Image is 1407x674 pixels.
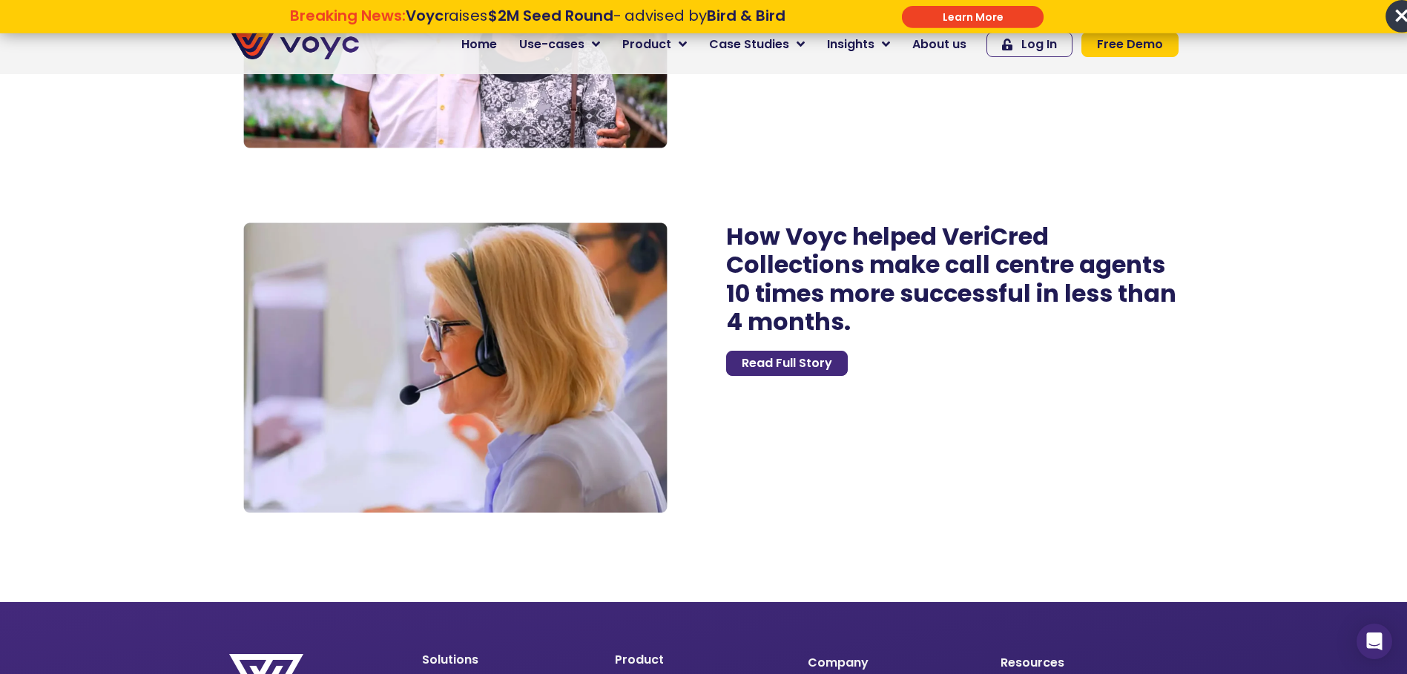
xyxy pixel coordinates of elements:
[229,30,359,59] img: voyc-full-logo
[726,222,1179,337] h2: How Voyc helped VeriCred Collections make call centre agents 10 times more successful in less tha...
[816,30,901,59] a: Insights
[611,30,698,59] a: Product
[902,6,1044,28] div: Submit
[1357,624,1392,659] div: Open Intercom Messenger
[707,5,785,26] strong: Bird & Bird
[422,651,478,668] a: Solutions
[808,654,986,672] p: Company
[406,5,444,26] strong: Voyc
[488,5,613,26] strong: $2M Seed Round
[622,36,671,53] span: Product
[406,5,785,26] span: raises - advised by
[901,30,978,59] a: About us
[290,5,405,26] strong: Breaking News:
[827,36,874,53] span: Insights
[508,30,611,59] a: Use-cases
[450,30,508,59] a: Home
[215,7,860,42] div: Breaking News: Voyc raises $2M Seed Round - advised by Bird & Bird
[519,36,584,53] span: Use-cases
[1097,39,1163,50] span: Free Demo
[986,32,1072,57] a: Log In
[1021,39,1057,50] span: Log In
[615,654,793,666] p: Product
[742,357,832,369] span: Read Full Story
[461,36,497,53] span: Home
[1001,654,1179,672] p: Resources
[912,36,966,53] span: About us
[698,30,816,59] a: Case Studies
[1081,32,1179,57] a: Free Demo
[709,36,789,53] span: Case Studies
[726,351,848,376] a: Read Full Story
